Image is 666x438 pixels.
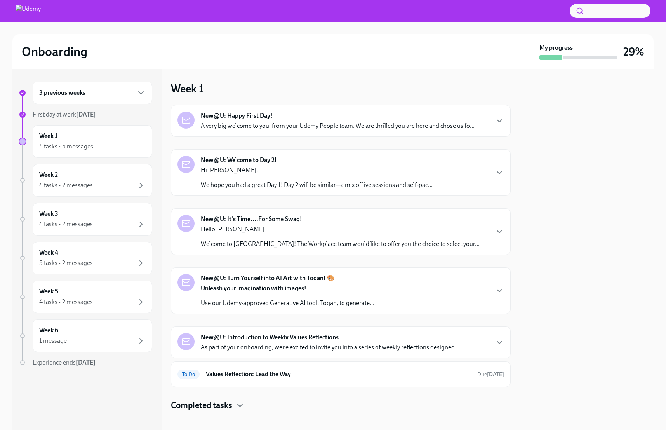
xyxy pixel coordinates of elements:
[201,333,339,342] strong: New@U: Introduction to Weekly Values Reflections
[201,284,306,292] strong: Unleash your imagination with images!
[33,82,152,104] div: 3 previous weeks
[19,242,152,274] a: Week 45 tasks • 2 messages
[623,45,644,59] h3: 29%
[201,156,277,164] strong: New@U: Welcome to Day 2!
[19,164,152,197] a: Week 24 tasks • 2 messages
[16,5,41,17] img: Udemy
[19,110,152,119] a: First day at work[DATE]
[39,171,58,179] h6: Week 2
[477,371,504,378] span: Due
[177,368,504,380] a: To DoValues Reflection: Lead the WayDue[DATE]
[171,400,511,411] div: Completed tasks
[171,82,204,96] h3: Week 1
[33,111,96,118] span: First day at work
[39,142,93,151] div: 4 tasks • 5 messages
[487,371,504,378] strong: [DATE]
[39,248,58,257] h6: Week 4
[39,337,67,345] div: 1 message
[201,343,459,352] p: As part of your onboarding, we’re excited to invite you into a series of weekly reflections desig...
[201,240,480,248] p: Welcome to [GEOGRAPHIC_DATA]! The Workplace team would like to offer you the choice to select you...
[39,259,93,267] div: 5 tasks • 2 messages
[177,372,200,377] span: To Do
[19,319,152,352] a: Week 61 message
[39,287,58,296] h6: Week 5
[201,112,273,120] strong: New@U: Happy First Day!
[39,181,93,190] div: 4 tasks • 2 messages
[477,371,504,378] span: October 13th, 2025 11:00
[201,166,433,175] p: Hi [PERSON_NAME],
[39,89,85,97] h6: 3 previous weeks
[539,44,573,52] strong: My progress
[76,359,96,366] strong: [DATE]
[206,370,471,379] h6: Values Reflection: Lead the Way
[39,209,58,218] h6: Week 3
[201,225,480,234] p: Hello [PERSON_NAME]
[39,326,58,335] h6: Week 6
[19,125,152,158] a: Week 14 tasks • 5 messages
[22,44,87,59] h2: Onboarding
[39,132,57,140] h6: Week 1
[201,181,433,189] p: We hope you had a great Day 1! Day 2 will be similar—a mix of live sessions and self-pac...
[201,122,475,130] p: A very big welcome to you, from your Udemy People team. We are thrilled you are here and chose us...
[33,359,96,366] span: Experience ends
[19,281,152,313] a: Week 54 tasks • 2 messages
[76,111,96,118] strong: [DATE]
[39,298,93,306] div: 4 tasks • 2 messages
[201,299,374,307] p: Use our Udemy-approved Generative AI tool, Toqan, to generate...
[201,215,302,223] strong: New@U: It's Time....For Some Swag!
[171,400,232,411] h4: Completed tasks
[39,220,93,229] div: 4 tasks • 2 messages
[201,274,335,283] strong: New@U: Turn Yourself into AI Art with Toqan! 🎨
[19,203,152,236] a: Week 34 tasks • 2 messages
